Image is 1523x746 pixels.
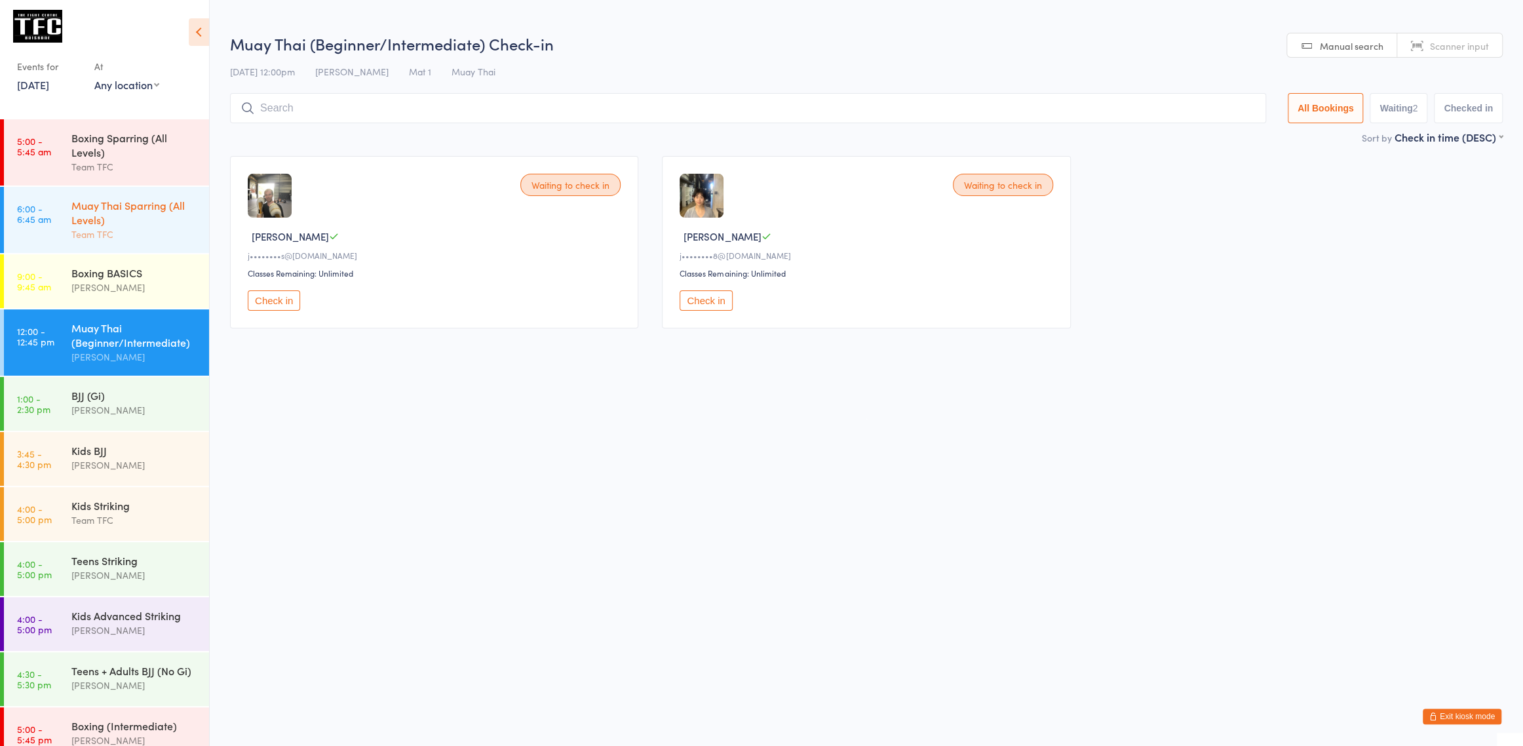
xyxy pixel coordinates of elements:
div: [PERSON_NAME] [71,623,198,638]
div: Teens + Adults BJJ (No Gi) [71,663,198,678]
a: 4:00 -5:00 pmTeens Striking[PERSON_NAME] [4,542,209,596]
time: 4:00 - 5:00 pm [17,614,52,635]
a: 6:00 -6:45 amMuay Thai Sparring (All Levels)Team TFC [4,187,209,253]
span: Mat 1 [409,65,431,78]
div: Muay Thai Sparring (All Levels) [71,198,198,227]
div: [PERSON_NAME] [71,280,198,295]
div: At [94,56,159,77]
time: 12:00 - 12:45 pm [17,326,54,347]
a: 4:00 -5:00 pmKids Advanced Striking[PERSON_NAME] [4,597,209,651]
div: j••••••••s@[DOMAIN_NAME] [248,250,625,261]
a: 9:00 -9:45 amBoxing BASICS[PERSON_NAME] [4,254,209,308]
div: Boxing Sparring (All Levels) [71,130,198,159]
span: Manual search [1320,39,1383,52]
span: [PERSON_NAME] [315,65,389,78]
time: 5:00 - 5:45 pm [17,724,52,745]
div: Events for [17,56,81,77]
div: [PERSON_NAME] [71,402,198,418]
div: [PERSON_NAME] [71,349,198,364]
span: Muay Thai [452,65,495,78]
div: BJJ (Gi) [71,388,198,402]
time: 3:45 - 4:30 pm [17,448,51,469]
a: [DATE] [17,77,49,92]
a: 3:45 -4:30 pmKids BJJ[PERSON_NAME] [4,432,209,486]
div: [PERSON_NAME] [71,678,198,693]
div: Boxing BASICS [71,265,198,280]
span: [DATE] 12:00pm [230,65,295,78]
div: Waiting to check in [520,174,621,196]
img: image1753930120.png [680,174,723,218]
div: Muay Thai (Beginner/Intermediate) [71,321,198,349]
time: 4:30 - 5:30 pm [17,669,51,690]
a: 12:00 -12:45 pmMuay Thai (Beginner/Intermediate)[PERSON_NAME] [4,309,209,376]
div: Team TFC [71,227,198,242]
div: [PERSON_NAME] [71,458,198,473]
input: Search [230,93,1266,123]
time: 5:00 - 5:45 am [17,136,51,157]
button: Checked in [1434,93,1503,123]
div: Teens Striking [71,553,198,568]
button: Check in [248,290,300,311]
a: 4:00 -5:00 pmKids StrikingTeam TFC [4,487,209,541]
div: Kids Striking [71,498,198,513]
button: Check in [680,290,732,311]
span: [PERSON_NAME] [252,229,329,243]
label: Sort by [1362,131,1392,144]
time: 4:00 - 5:00 pm [17,559,52,579]
span: [PERSON_NAME] [684,229,761,243]
div: Team TFC [71,159,198,174]
div: [PERSON_NAME] [71,568,198,583]
div: j••••••••8@[DOMAIN_NAME] [680,250,1056,261]
span: Scanner input [1430,39,1489,52]
a: 1:00 -2:30 pmBJJ (Gi)[PERSON_NAME] [4,377,209,431]
div: Boxing (Intermediate) [71,718,198,733]
div: Classes Remaining: Unlimited [248,267,625,279]
time: 4:00 - 5:00 pm [17,503,52,524]
div: Any location [94,77,159,92]
a: 4:30 -5:30 pmTeens + Adults BJJ (No Gi)[PERSON_NAME] [4,652,209,706]
div: Waiting to check in [953,174,1053,196]
div: Kids BJJ [71,443,198,458]
h2: Muay Thai (Beginner/Intermediate) Check-in [230,33,1503,54]
div: Check in time (DESC) [1395,130,1503,144]
button: Exit kiosk mode [1423,709,1501,724]
div: Kids Advanced Striking [71,608,198,623]
img: The Fight Centre Brisbane [13,10,62,43]
div: 2 [1413,103,1418,113]
img: image1727834489.png [248,174,292,218]
div: Classes Remaining: Unlimited [680,267,1056,279]
time: 6:00 - 6:45 am [17,203,51,224]
time: 9:00 - 9:45 am [17,271,51,292]
a: 5:00 -5:45 amBoxing Sparring (All Levels)Team TFC [4,119,209,186]
time: 1:00 - 2:30 pm [17,393,50,414]
div: Team TFC [71,513,198,528]
button: Waiting2 [1370,93,1427,123]
button: All Bookings [1288,93,1364,123]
